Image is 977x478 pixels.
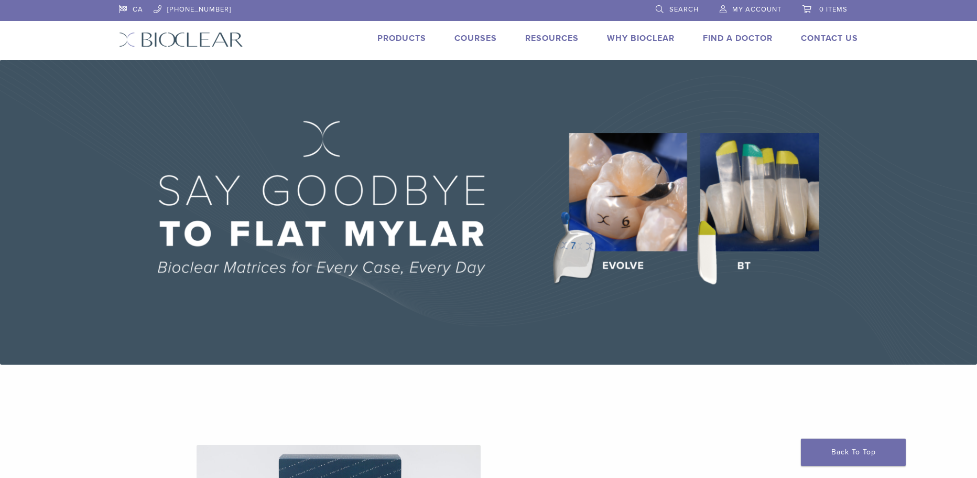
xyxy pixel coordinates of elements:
[732,5,781,14] span: My Account
[669,5,699,14] span: Search
[819,5,848,14] span: 0 items
[454,33,497,44] a: Courses
[801,33,858,44] a: Contact Us
[525,33,579,44] a: Resources
[703,33,773,44] a: Find A Doctor
[377,33,426,44] a: Products
[801,439,906,466] a: Back To Top
[119,32,243,47] img: Bioclear
[607,33,675,44] a: Why Bioclear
